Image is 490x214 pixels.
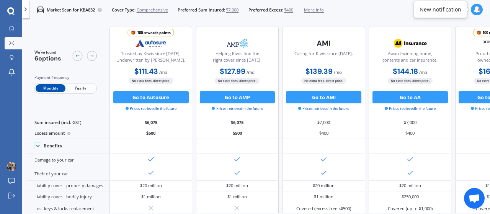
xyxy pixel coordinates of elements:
span: Yearly [65,84,95,92]
img: AMI-text-1.webp [304,36,344,51]
img: car.f15378c7a67c060ca3f3.svg [37,6,44,13]
div: Theft of your car [27,167,109,181]
button: Go to AMI [286,91,361,103]
div: Award-winning home, contents and car insurance. [374,51,446,66]
div: Helping Kiwis find the right cover since [DATE]. [201,51,273,66]
img: points [131,31,136,35]
span: / mo [247,69,255,75]
div: Covered (up to $1,000) [388,206,433,212]
div: Benefits [44,143,62,149]
button: Go to Autosure [113,91,189,103]
button: Go to AMP [200,91,275,103]
span: / mo [419,69,427,75]
div: $7,000 [369,117,451,128]
div: Caring for Kiwis since [DATE]. [294,51,353,66]
b: $127.99 [220,67,245,76]
div: 100 rewards points [137,30,171,36]
span: Preferred Sum Insured: [178,7,225,13]
div: $1 million [227,194,247,200]
img: points [477,31,481,35]
div: Covered (excess free <$500) [296,206,351,212]
div: New notification [420,6,461,13]
div: $20 million [399,183,421,189]
b: $144.18 [393,67,418,76]
span: 6 options [34,54,61,62]
div: $1 million [141,194,161,200]
img: picture [7,162,16,171]
span: We've found [34,50,61,55]
div: $1 million [314,194,333,200]
span: No extra fees, direct price. [388,78,433,83]
div: $20 million [140,183,162,189]
span: Cover Type: [112,7,136,13]
span: No extra fees, direct price. [129,78,173,83]
span: Monthly [36,84,65,92]
img: AA.webp [390,36,430,51]
div: $6,075 [109,117,192,128]
p: Market Scan for KBA832 [47,7,95,13]
div: $400 [369,128,451,139]
div: Payment frequency [34,75,97,81]
div: Trusted by Kiwis since [DATE]. Underwritten by [PERSON_NAME]. [115,51,187,66]
button: Go to AA [372,91,448,103]
div: $250,000 [402,194,419,200]
span: Prices retrieved In the future [126,106,176,111]
span: / mo [334,69,342,75]
a: Open chat [464,188,485,209]
b: $111.43 [134,67,158,76]
div: $400 [283,128,365,139]
span: / mo [159,69,167,75]
span: Prices retrieved In the future [298,106,349,111]
div: Liability cover - property damages [27,181,109,191]
span: $7,000 [226,7,238,13]
img: Autosure.webp [131,36,171,51]
div: $7,000 [283,117,365,128]
span: Prices retrieved In the future [212,106,263,111]
span: No extra fees, direct price. [301,78,346,83]
img: AMP.webp [217,36,258,51]
div: Sum insured (incl. GST) [27,117,109,128]
span: Preferred Excess: [248,7,283,13]
span: More info [304,7,324,13]
span: Prices retrieved In the future [385,106,436,111]
div: $20 million [313,183,335,189]
div: $6,075 [196,117,279,128]
div: Damage to your car [27,154,109,167]
span: $400 [284,7,293,13]
div: $500 [109,128,192,139]
b: $139.39 [305,67,333,76]
div: Liability cover - bodily injury [27,191,109,202]
span: Comprehensive [137,7,168,13]
div: $500 [196,128,279,139]
span: No extra fees, direct price. [215,78,260,83]
div: $20 million [226,183,248,189]
div: Excess amount [27,128,109,139]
